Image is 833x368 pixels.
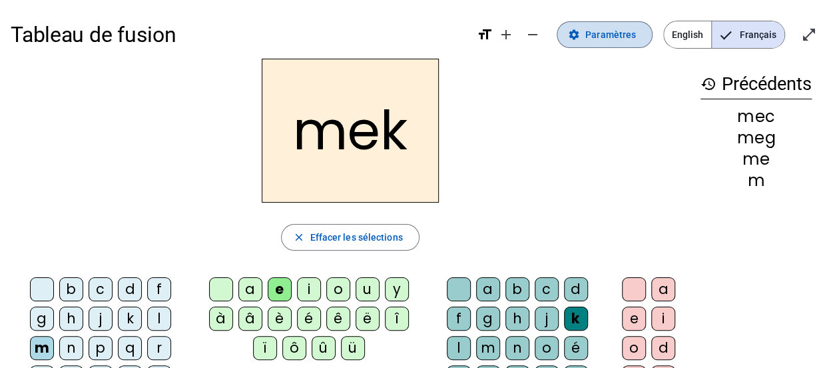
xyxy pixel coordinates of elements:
div: b [59,277,83,301]
div: ü [341,336,365,360]
div: a [476,277,500,301]
div: ô [282,336,306,360]
mat-icon: close [292,231,304,243]
div: n [505,336,529,360]
div: d [651,336,675,360]
span: Effacer les sélections [310,229,402,245]
mat-icon: format_size [477,27,493,43]
div: o [326,277,350,301]
div: meg [700,130,812,146]
div: u [356,277,380,301]
button: Augmenter la taille de la police [493,21,519,48]
div: ë [356,307,380,331]
div: k [118,307,142,331]
div: ê [326,307,350,331]
div: h [505,307,529,331]
div: b [505,277,529,301]
div: e [268,277,292,301]
div: a [651,277,675,301]
div: me [700,151,812,167]
div: î [385,307,409,331]
div: q [118,336,142,360]
div: f [147,277,171,301]
button: Entrer en plein écran [796,21,822,48]
div: n [59,336,83,360]
div: m [476,336,500,360]
div: i [651,307,675,331]
span: Français [712,21,784,48]
div: ï [253,336,277,360]
div: m [30,336,54,360]
h3: Précédents [700,69,812,99]
div: g [30,307,54,331]
h1: Tableau de fusion [11,13,466,56]
mat-icon: remove [525,27,541,43]
div: k [564,307,588,331]
div: è [268,307,292,331]
div: i [297,277,321,301]
div: c [89,277,113,301]
mat-button-toggle-group: Language selection [663,21,785,49]
mat-icon: add [498,27,514,43]
div: mec [700,109,812,125]
button: Effacer les sélections [281,224,419,251]
div: o [622,336,646,360]
div: é [297,307,321,331]
span: English [664,21,711,48]
div: c [535,277,559,301]
div: f [447,307,471,331]
div: l [447,336,471,360]
div: m [700,173,812,189]
div: l [147,307,171,331]
mat-icon: settings [568,29,580,41]
div: â [238,307,262,331]
div: j [89,307,113,331]
div: r [147,336,171,360]
div: g [476,307,500,331]
div: é [564,336,588,360]
button: Diminuer la taille de la police [519,21,546,48]
div: j [535,307,559,331]
div: p [89,336,113,360]
button: Paramètres [557,21,653,48]
mat-icon: history [700,76,716,92]
div: d [118,277,142,301]
div: e [622,307,646,331]
div: û [312,336,336,360]
div: h [59,307,83,331]
span: Paramètres [585,27,636,43]
div: d [564,277,588,301]
div: y [385,277,409,301]
h2: mek [262,59,439,203]
div: à [209,307,233,331]
mat-icon: open_in_full [801,27,817,43]
div: a [238,277,262,301]
div: o [535,336,559,360]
